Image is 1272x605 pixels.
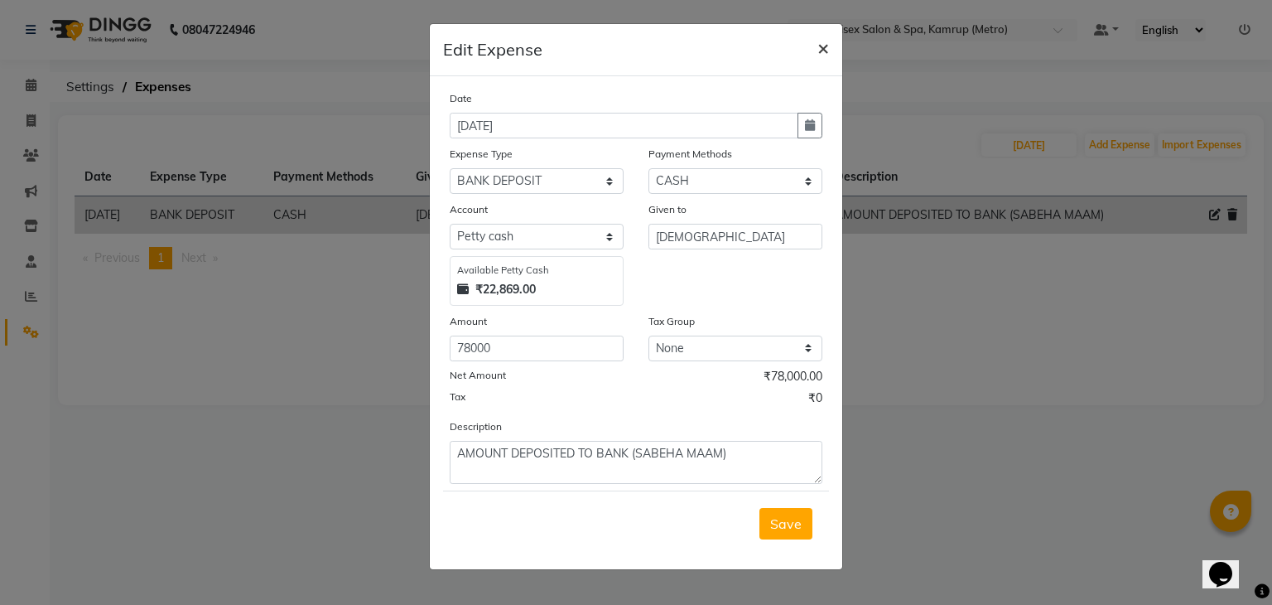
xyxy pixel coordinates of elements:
iframe: chat widget [1202,539,1255,588]
label: Tax Group [648,314,695,329]
label: Date [450,91,472,106]
label: Payment Methods [648,147,732,162]
label: Expense Type [450,147,513,162]
span: ₹78,000.00 [764,368,822,390]
span: Save [770,515,802,532]
div: Available Petty Cash [457,264,616,278]
button: Close [804,24,842,70]
label: Description [450,419,502,434]
label: Tax [450,390,465,404]
label: Amount [450,314,487,329]
label: Given to [648,202,687,217]
label: Net Amount [450,368,506,383]
button: Save [759,508,812,540]
span: × [817,35,829,60]
input: Given to [648,224,822,249]
strong: ₹22,869.00 [475,281,536,298]
label: Account [450,202,488,217]
input: Amount [450,336,624,361]
span: ₹0 [808,390,822,411]
h5: Edit Expense [443,37,542,62]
